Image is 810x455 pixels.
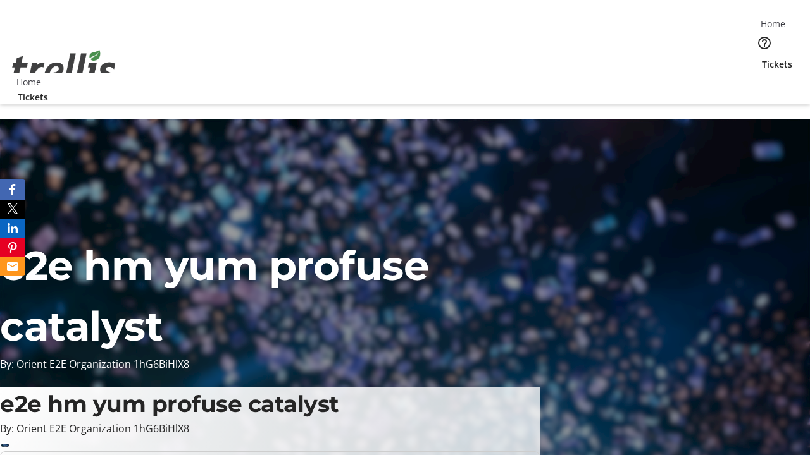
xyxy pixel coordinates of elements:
[18,90,48,104] span: Tickets
[762,58,792,71] span: Tickets
[761,17,785,30] span: Home
[752,58,802,71] a: Tickets
[752,17,793,30] a: Home
[8,36,120,99] img: Orient E2E Organization 1hG6BiHlX8's Logo
[752,71,777,96] button: Cart
[8,90,58,104] a: Tickets
[8,75,49,88] a: Home
[16,75,41,88] span: Home
[752,30,777,56] button: Help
